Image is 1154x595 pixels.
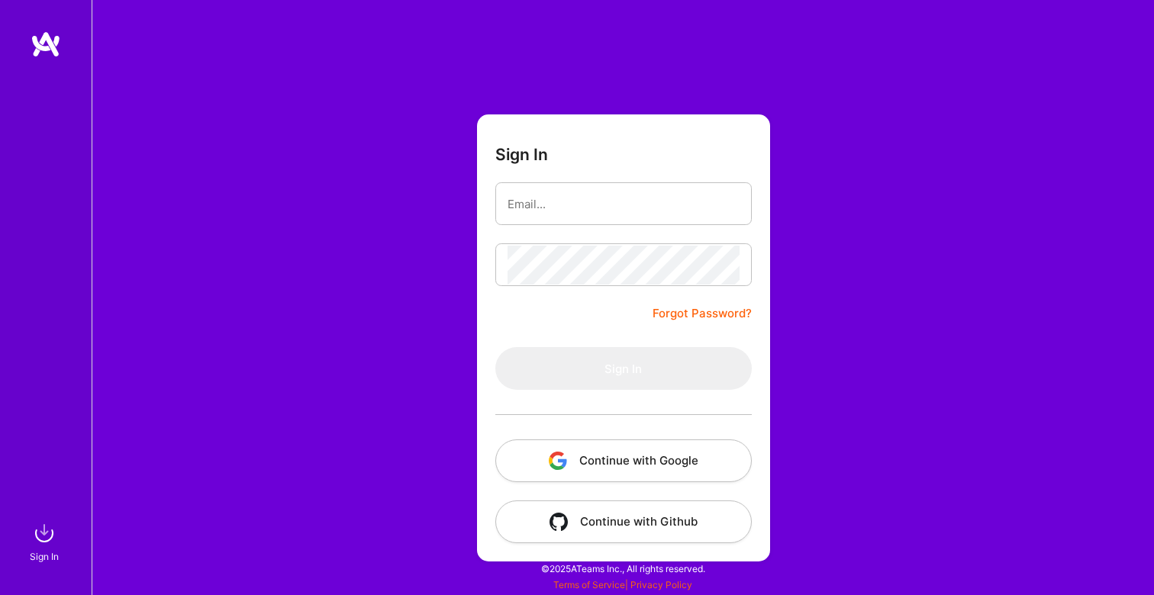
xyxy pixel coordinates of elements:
[653,304,752,323] a: Forgot Password?
[495,347,752,390] button: Sign In
[92,549,1154,587] div: © 2025 ATeams Inc., All rights reserved.
[495,500,752,543] button: Continue with Github
[495,145,548,164] h3: Sign In
[549,452,567,470] img: icon
[29,518,60,548] img: sign in
[30,548,59,564] div: Sign In
[553,579,692,590] span: |
[553,579,625,590] a: Terms of Service
[31,31,61,58] img: logo
[508,185,740,224] input: Email...
[495,439,752,482] button: Continue with Google
[630,579,692,590] a: Privacy Policy
[550,513,568,531] img: icon
[32,518,60,564] a: sign inSign In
